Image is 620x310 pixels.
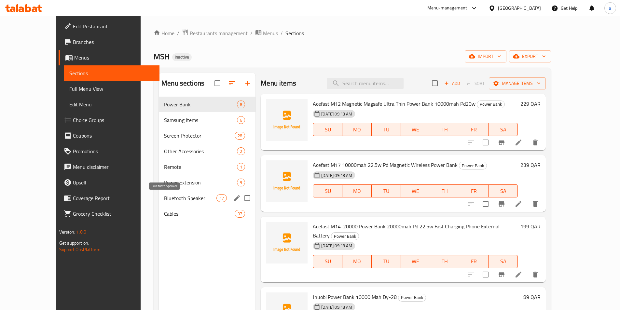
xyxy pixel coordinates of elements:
a: Edit menu item [515,200,522,208]
span: Sort sections [224,75,240,91]
div: Remote [164,163,237,171]
span: Select to update [479,136,492,149]
li: / [250,29,253,37]
a: Full Menu View [64,81,159,97]
div: Other Accessories [164,147,237,155]
a: Grocery Checklist [59,206,159,222]
button: Manage items [489,77,546,89]
span: WE [404,186,428,196]
span: 2 [237,148,245,155]
button: FR [459,123,489,136]
span: 1 [237,164,245,170]
a: Edit menu item [515,271,522,278]
button: WE [401,123,430,136]
span: 1.0.0 [76,228,86,236]
span: Edit Restaurant [73,22,154,30]
span: import [470,52,501,61]
a: Menus [255,29,278,37]
span: Promotions [73,147,154,155]
span: Samsung Items [164,116,237,124]
img: Acefast M14-20000 Power Bank 20000mah Pd 22.5w Fast Charging Phone External Battery [266,222,308,263]
button: TU [372,123,401,136]
span: TH [433,125,457,134]
span: 17 [217,195,227,201]
span: Sections [69,69,154,77]
button: TU [372,255,401,268]
span: MSH [154,49,170,64]
span: Menus [74,54,154,61]
span: Bluetooth Speaker [164,194,216,202]
span: Coupons [73,132,154,140]
span: MO [345,186,369,196]
h2: Menu sections [161,78,204,88]
span: Choice Groups [73,116,154,124]
button: SA [489,255,518,268]
span: Acefast M17 10000mah 22.5w Pd Magnetic Wireless Power Bank [313,160,458,170]
button: TH [430,123,460,136]
div: Power Bank [331,232,359,240]
span: Get support on: [59,239,89,247]
button: Branch-specific-item [494,267,509,282]
span: TU [374,257,398,266]
span: Upsell [73,179,154,186]
button: MO [342,184,372,197]
a: Coverage Report [59,190,159,206]
span: Select section first [462,78,489,88]
button: edit [232,193,242,203]
a: Promotions [59,143,159,159]
span: 8 [237,101,245,108]
span: SU [316,186,340,196]
span: SU [316,125,340,134]
span: FR [462,125,486,134]
span: Jnuobi Power Bank 10000 Mah Dy-28 [313,292,397,302]
span: MO [345,257,369,266]
span: Cables [164,210,235,218]
span: TU [374,125,398,134]
button: Add section [240,75,255,91]
a: Choice Groups [59,112,159,128]
a: Coupons [59,128,159,143]
a: Restaurants management [182,29,248,37]
span: WE [404,257,428,266]
span: Sections [285,29,304,37]
span: Menu disclaimer [73,163,154,171]
span: Edit Menu [69,101,154,108]
button: TH [430,184,460,197]
span: Acefast M12 Magnetic Magsafe Ultra Thin Power Bank 10000mah Pd20w [313,99,475,109]
span: TU [374,186,398,196]
span: Power Bank [164,101,237,108]
span: a [609,5,611,12]
span: Screen Protector [164,132,235,140]
button: FR [459,184,489,197]
span: Power Bank [331,233,359,240]
div: Bluetooth Speaker17edit [159,190,255,206]
div: Samsung Items6 [159,112,255,128]
button: SU [313,255,342,268]
div: [GEOGRAPHIC_DATA] [498,5,541,12]
span: SA [491,125,515,134]
button: SU [313,123,342,136]
a: Edit Menu [64,97,159,112]
span: 6 [237,117,245,123]
span: FR [462,257,486,266]
span: Power Bank [459,162,487,169]
span: export [514,52,546,61]
div: items [237,147,245,155]
a: Edit menu item [515,139,522,146]
span: Select to update [479,268,492,281]
li: / [177,29,179,37]
div: Power Bank [459,162,487,169]
span: 9 [237,180,245,186]
div: Inactive [172,53,192,61]
a: Sections [64,65,159,81]
button: Add [442,78,462,88]
button: SA [489,184,518,197]
div: items [235,210,245,218]
div: Cables37 [159,206,255,222]
a: Home [154,29,174,37]
button: MO [342,123,372,136]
